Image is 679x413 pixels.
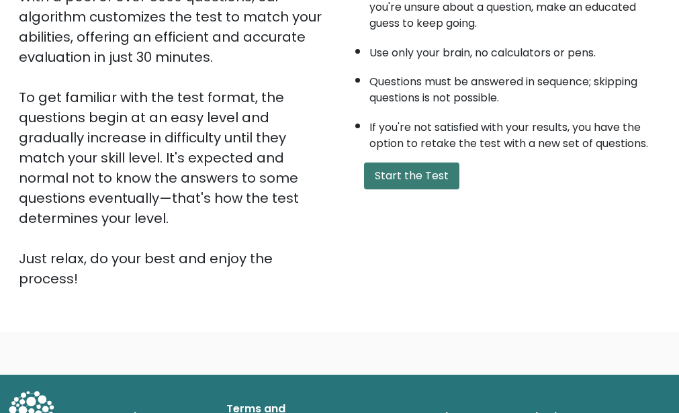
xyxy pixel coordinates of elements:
li: If you're not satisfied with your results, you have the option to retake the test with a new set ... [369,113,661,152]
button: Start the Test [364,163,459,189]
li: Use only your brain, no calculators or pens. [369,38,661,61]
li: Questions must be answered in sequence; skipping questions is not possible. [369,67,661,106]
